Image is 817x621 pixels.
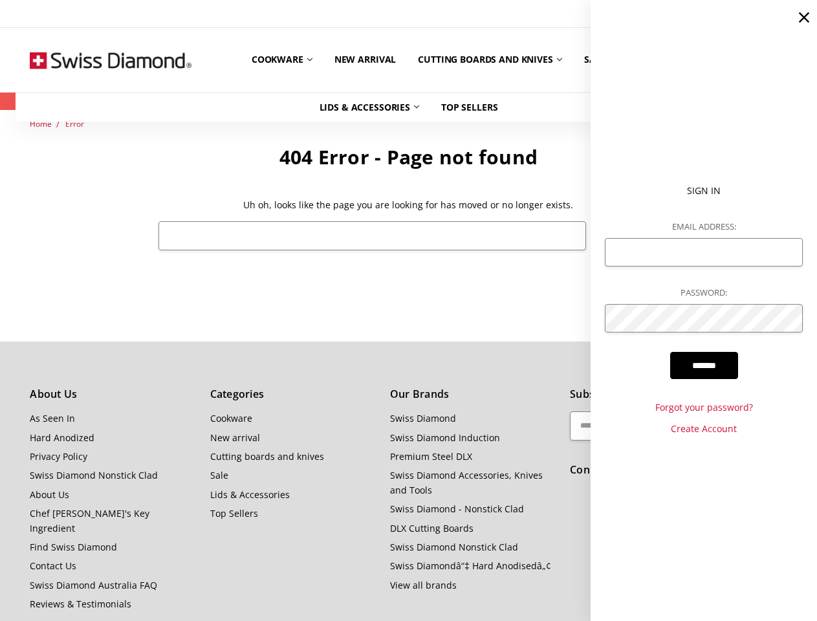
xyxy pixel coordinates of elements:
a: Home [30,118,52,129]
a: Error [65,118,84,129]
a: New arrival [323,31,407,89]
a: Reviews & Testimonials [30,598,131,610]
a: DLX Cutting Boards [390,522,474,534]
a: Swiss Diamond Nonstick Clad [30,469,158,481]
a: Sale [573,31,616,89]
h5: Subscribe to our newsletter [570,386,787,403]
a: Cutting boards and knives [407,31,573,89]
h5: Categories [210,386,376,403]
h5: About Us [30,386,195,403]
a: Hard Anodized [30,431,94,444]
a: Swiss Diamond [390,412,456,424]
h5: Our Brands [390,386,556,403]
a: Cutting boards and knives [210,450,324,463]
h1: 404 Error - Page not found [158,145,659,169]
a: Chef [PERSON_NAME]'s Key Ingredient [30,507,149,534]
label: Email Address: [605,220,802,234]
a: Privacy Policy [30,450,87,463]
a: Swiss Diamond Induction [390,431,500,444]
a: Forgot your password? [605,400,802,415]
a: As Seen In [30,412,75,424]
p: Uh oh, looks like the page you are looking for has moved or no longer exists. [158,198,659,212]
a: About Us [30,488,69,501]
a: Cookware [241,31,323,89]
a: Swiss Diamond Accessories, Knives and Tools [390,469,543,496]
a: Swiss Diamond Australia FAQ [30,579,157,591]
a: Top Sellers [210,507,258,519]
a: Sale [210,469,228,481]
a: Premium Steel DLX [390,450,472,463]
a: Swiss Diamondâ“‡ Hard Anodisedâ„¢ [390,560,551,572]
a: Find Swiss Diamond [30,541,117,553]
a: Swiss Diamond Nonstick Clad [390,541,518,553]
a: Lids & Accessories [210,488,290,501]
a: New arrival [210,431,260,444]
a: Create Account [605,422,802,436]
img: Free Shipping On Every Order [30,28,191,93]
label: Password: [605,286,802,300]
h5: Connect With Us [570,462,787,479]
a: View all brands [390,579,457,591]
p: Sign In [605,184,802,198]
a: Swiss Diamond - Nonstick Clad [390,503,524,515]
a: Cookware [210,412,252,424]
a: Contact Us [30,560,76,572]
